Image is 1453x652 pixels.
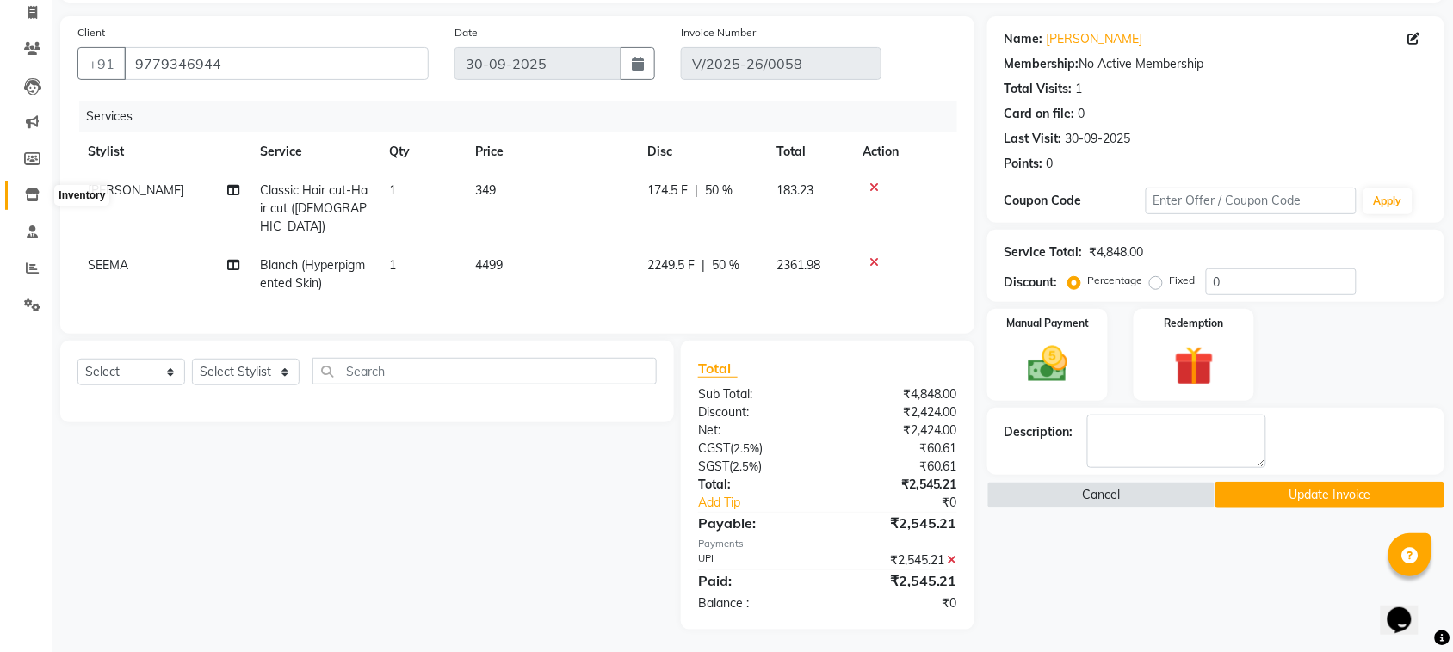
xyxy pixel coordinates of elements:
[1079,105,1085,123] div: 0
[1066,130,1131,148] div: 30-09-2025
[712,256,739,274] span: 50 %
[260,257,365,291] span: Blanch (Hyperpigmented Skin)
[77,47,126,80] button: +91
[698,537,957,551] div: Payments
[827,513,970,533] div: ₹2,545.21
[1381,583,1436,635] iframe: chat widget
[1005,192,1146,210] div: Coupon Code
[88,182,184,198] span: [PERSON_NAME]
[1363,188,1413,214] button: Apply
[827,403,970,421] div: ₹2,424.00
[827,458,970,476] div: ₹60.61
[685,403,828,421] div: Discount:
[647,181,688,200] span: 174.5 F
[776,257,820,273] span: 2361.98
[77,25,105,40] label: Client
[312,358,657,384] input: Search
[1005,30,1043,48] div: Name:
[250,132,379,171] th: Service
[685,594,828,612] div: Balance :
[685,458,828,476] div: ( )
[851,494,970,512] div: ₹0
[1005,274,1058,292] div: Discount:
[685,476,828,494] div: Total:
[733,459,758,473] span: 2.5%
[1005,243,1083,261] div: Service Total:
[827,570,970,591] div: ₹2,545.21
[79,101,970,132] div: Services
[389,257,396,273] span: 1
[1005,423,1073,441] div: Description:
[1076,80,1083,98] div: 1
[389,182,396,198] span: 1
[54,186,109,206] div: Inventory
[379,132,465,171] th: Qty
[685,494,851,512] a: Add Tip
[776,182,813,198] span: 183.23
[1170,273,1196,288] label: Fixed
[1215,482,1444,508] button: Update Invoice
[766,132,852,171] th: Total
[827,440,970,458] div: ₹60.61
[475,257,503,273] span: 4499
[681,25,756,40] label: Invoice Number
[827,385,970,403] div: ₹4,848.00
[1047,30,1143,48] a: [PERSON_NAME]
[88,257,128,273] span: SEEMA
[1005,55,1079,73] div: Membership:
[454,25,478,40] label: Date
[1162,341,1227,391] img: _gift.svg
[1090,243,1144,261] div: ₹4,848.00
[698,458,729,474] span: SGST
[685,440,828,458] div: ( )
[124,47,429,80] input: Search by Name/Mobile/Email/Code
[465,132,637,171] th: Price
[637,132,766,171] th: Disc
[695,181,698,200] span: |
[827,551,970,569] div: ₹2,545.21
[1047,155,1054,173] div: 0
[77,132,250,171] th: Stylist
[647,256,695,274] span: 2249.5 F
[702,256,705,274] span: |
[685,385,828,403] div: Sub Total:
[827,421,970,440] div: ₹2,424.00
[685,513,828,533] div: Payable:
[698,440,730,456] span: CGST
[260,182,368,234] span: Classic Hair cut-Hair cut ([DEMOGRAPHIC_DATA])
[1005,130,1062,148] div: Last Visit:
[1005,80,1073,98] div: Total Visits:
[1088,273,1143,288] label: Percentage
[475,182,496,198] span: 349
[1006,316,1089,331] label: Manual Payment
[1005,105,1075,123] div: Card on file:
[705,181,733,200] span: 50 %
[852,132,957,171] th: Action
[1016,341,1080,387] img: _cash.svg
[987,482,1215,508] button: Cancel
[685,551,828,569] div: UPI
[827,594,970,612] div: ₹0
[1005,55,1427,73] div: No Active Membership
[1005,155,1043,173] div: Points:
[827,476,970,494] div: ₹2,545.21
[685,570,828,591] div: Paid:
[698,360,738,378] span: Total
[1146,188,1357,214] input: Enter Offer / Coupon Code
[1165,316,1224,331] label: Redemption
[733,441,759,455] span: 2.5%
[685,421,828,440] div: Net:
